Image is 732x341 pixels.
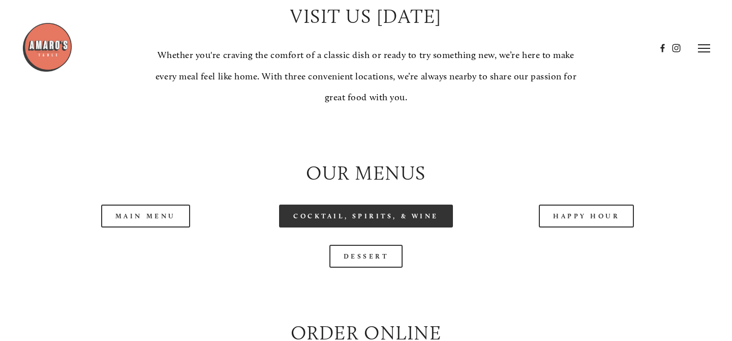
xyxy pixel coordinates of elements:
[279,205,453,228] a: Cocktail, Spirits, & Wine
[44,160,688,187] h2: Our Menus
[329,245,403,268] a: Dessert
[101,205,190,228] a: Main Menu
[22,22,73,73] img: Amaro's Table
[539,205,634,228] a: Happy Hour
